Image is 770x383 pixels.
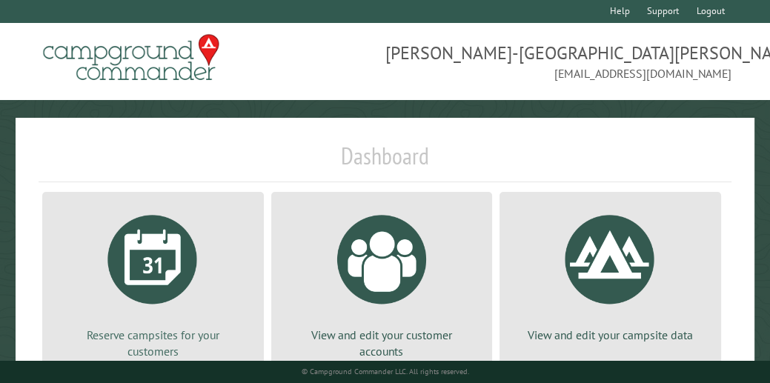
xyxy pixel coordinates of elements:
[517,204,703,343] a: View and edit your campsite data
[517,327,703,343] p: View and edit your campsite data
[39,141,731,182] h1: Dashboard
[39,29,224,87] img: Campground Commander
[302,367,469,376] small: © Campground Commander LLC. All rights reserved.
[289,327,475,360] p: View and edit your customer accounts
[385,41,732,82] span: [PERSON_NAME]-[GEOGRAPHIC_DATA][PERSON_NAME] [EMAIL_ADDRESS][DOMAIN_NAME]
[60,204,246,360] a: Reserve campsites for your customers
[60,327,246,360] p: Reserve campsites for your customers
[289,204,475,360] a: View and edit your customer accounts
